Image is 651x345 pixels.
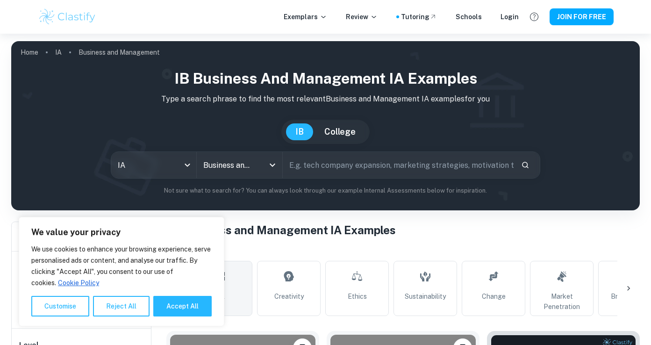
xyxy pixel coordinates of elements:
[19,186,632,195] p: Not sure what to search for? You can always look through our example Internal Assessments below f...
[166,222,640,238] h1: All Business and Management IA Examples
[79,47,160,57] p: Business and Management
[55,46,62,59] a: IA
[21,46,38,59] a: Home
[284,12,327,22] p: Exemplars
[501,12,519,22] a: Login
[482,291,506,302] span: Change
[19,217,224,326] div: We value your privacy
[38,7,97,26] img: Clastify logo
[405,291,446,302] span: Sustainability
[93,296,150,316] button: Reject All
[274,291,304,302] span: Creativity
[266,158,279,172] button: Open
[526,9,542,25] button: Help and Feedback
[550,8,614,25] button: JOIN FOR FREE
[31,227,212,238] p: We value your privacy
[19,67,632,90] h1: IB Business and Management IA examples
[286,123,313,140] button: IB
[57,279,100,287] a: Cookie Policy
[283,152,514,178] input: E.g. tech company expansion, marketing strategies, motivation theories...
[11,41,640,210] img: profile cover
[166,246,640,257] h6: Topic
[111,152,196,178] div: IA
[31,296,89,316] button: Customise
[346,12,378,22] p: Review
[315,123,365,140] button: College
[456,12,482,22] a: Schools
[611,291,649,302] span: Brand Image
[401,12,437,22] a: Tutoring
[31,244,212,288] p: We use cookies to enhance your browsing experience, serve personalised ads or content, and analys...
[517,157,533,173] button: Search
[153,296,212,316] button: Accept All
[348,291,367,302] span: Ethics
[19,93,632,105] p: Type a search phrase to find the most relevant Business and Management IA examples for you
[534,291,589,312] span: Market Penetration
